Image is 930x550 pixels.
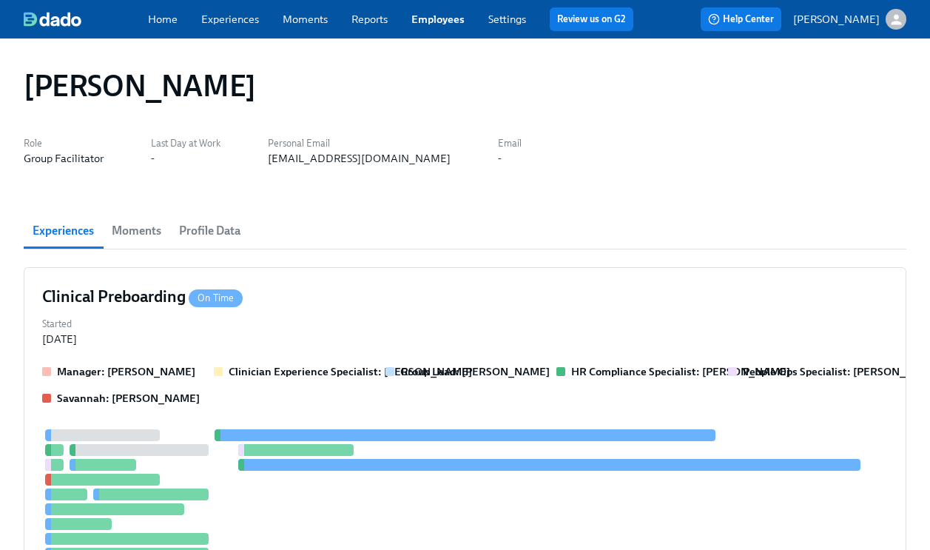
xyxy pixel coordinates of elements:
strong: HR Compliance Specialist: [PERSON_NAME] [571,365,790,378]
label: Personal Email [268,136,451,151]
label: Started [42,317,77,332]
a: Experiences [201,13,259,26]
div: - [498,151,502,166]
strong: Savannah: [PERSON_NAME] [57,392,200,405]
span: Profile Data [179,221,240,241]
label: Last Day at Work [151,136,220,151]
a: Moments [283,13,328,26]
a: Settings [488,13,526,26]
strong: Clinician Experience Specialist: [PERSON_NAME] [229,365,472,378]
h1: [PERSON_NAME] [24,68,256,104]
div: - [151,151,155,166]
span: Experiences [33,221,94,241]
div: [DATE] [42,332,77,346]
span: Help Center [708,12,774,27]
p: [PERSON_NAME] [793,12,880,27]
button: Review us on G2 [550,7,633,31]
a: dado [24,12,148,27]
a: Home [148,13,178,26]
button: [PERSON_NAME] [793,9,906,30]
div: [EMAIL_ADDRESS][DOMAIN_NAME] [268,151,451,166]
span: Moments [112,221,161,241]
img: dado [24,12,81,27]
a: Employees [411,13,465,26]
h4: Clinical Preboarding [42,286,243,308]
label: Email [498,136,522,151]
strong: Manager: [PERSON_NAME] [57,365,195,378]
strong: Group Lead: [PERSON_NAME] [400,365,550,378]
a: Review us on G2 [557,12,626,27]
span: On Time [189,292,243,303]
button: Help Center [701,7,781,31]
a: Reports [351,13,388,26]
div: Group Facilitator [24,151,104,166]
label: Role [24,136,104,151]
